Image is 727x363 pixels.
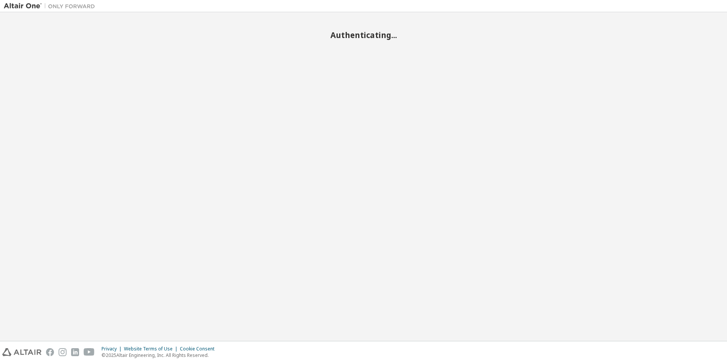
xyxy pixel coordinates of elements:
[71,348,79,356] img: linkedin.svg
[180,346,219,352] div: Cookie Consent
[84,348,95,356] img: youtube.svg
[124,346,180,352] div: Website Terms of Use
[4,30,723,40] h2: Authenticating...
[102,352,219,358] p: © 2025 Altair Engineering, Inc. All Rights Reserved.
[2,348,41,356] img: altair_logo.svg
[4,2,99,10] img: Altair One
[46,348,54,356] img: facebook.svg
[102,346,124,352] div: Privacy
[59,348,67,356] img: instagram.svg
